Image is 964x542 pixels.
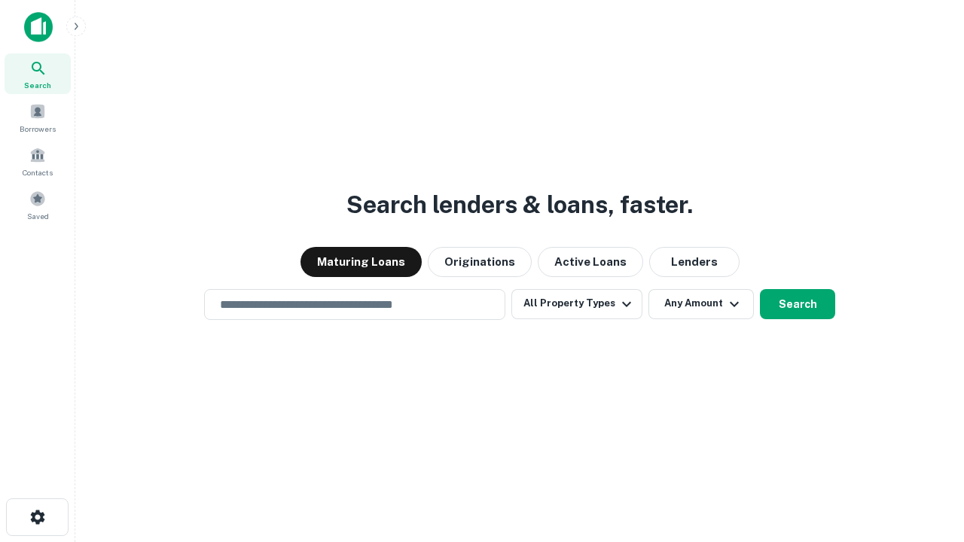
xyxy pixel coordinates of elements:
[24,79,51,91] span: Search
[5,141,71,181] a: Contacts
[511,289,642,319] button: All Property Types
[760,289,835,319] button: Search
[300,247,422,277] button: Maturing Loans
[889,373,964,446] iframe: Chat Widget
[27,210,49,222] span: Saved
[20,123,56,135] span: Borrowers
[23,166,53,178] span: Contacts
[346,187,693,223] h3: Search lenders & loans, faster.
[24,12,53,42] img: capitalize-icon.png
[649,247,740,277] button: Lenders
[538,247,643,277] button: Active Loans
[5,97,71,138] a: Borrowers
[648,289,754,319] button: Any Amount
[5,184,71,225] a: Saved
[5,53,71,94] a: Search
[428,247,532,277] button: Originations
